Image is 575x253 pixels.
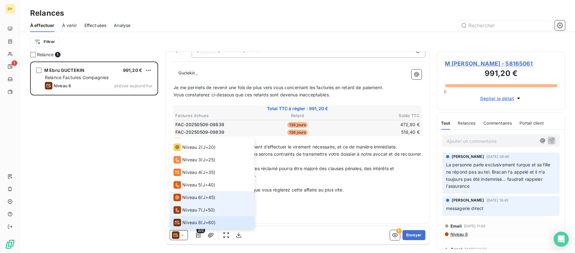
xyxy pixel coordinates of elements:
img: Logo LeanPay [5,239,15,249]
span: Niveau 6 [450,232,468,237]
span: Déplier le détail [480,95,514,102]
span: [PERSON_NAME] [452,154,484,159]
span: J+25 ) [203,157,216,163]
span: Niveau 5 [182,182,201,188]
span: Tout [441,121,450,126]
span: FAC-20250509-09838 [175,121,224,128]
span: 136 jours [287,122,308,128]
div: ( [173,194,215,201]
span: Analyse [114,22,130,29]
span: messagerie direct [446,206,484,211]
span: [DATE] 09:46 [487,155,509,159]
div: ( [173,156,215,164]
span: M Ebru GUCTEKIN [44,67,84,73]
span: Email [450,223,462,229]
span: Relance [37,51,54,58]
span: [DATE] 13:27 [465,247,487,251]
button: Envoyer [402,230,425,240]
span: J+40 ) [203,182,216,188]
div: SH [5,4,15,14]
span: , [196,70,198,75]
th: Retard [257,112,338,119]
span: Niveau 7 [182,207,201,213]
div: ( [173,219,216,226]
th: Solde TTC [339,112,420,119]
button: Déplier le détail [478,95,524,102]
input: Rechercher [458,20,552,30]
span: Niveau 8 [182,219,201,226]
span: Vous constaterez ci-dessous que ces retards sont devenus inacceptables. [173,92,330,97]
span: En cas de non-paiement immédiat, nous serons contraints de transmettre votre dossier à notre avoc... [173,151,422,164]
span: Niveau 3 [182,157,201,163]
div: Open Intercom Messenger [554,232,569,247]
span: Effectuées [84,22,107,29]
div: grid [30,62,158,253]
th: Factures échues [175,112,256,119]
span: Appel [450,247,463,252]
div: ( [173,169,215,176]
span: [DATE] 16:45 [487,198,509,202]
span: 1 [55,52,61,57]
span: Portail client [519,121,544,126]
td: 472,80 € [339,121,420,128]
span: Nous vous [MEDICAL_DATA] formellement d’effectuer le virement nécessaire, et ce de manière immédi... [173,144,397,149]
h3: 991,20 € [445,68,557,80]
div: ( [173,181,215,189]
span: À effectuer [30,22,55,29]
span: Niveau 6 [182,194,201,201]
span: Je me permets de revenir une fois de plus vers vous concernant les factures en retard de paiement. [173,85,383,90]
span: 1 [12,60,17,66]
span: M [PERSON_NAME] - 58165061 [445,59,557,68]
span: 136 jours [287,130,308,135]
div: ( [173,206,215,214]
span: Total TTC à régler : 991,20 € [174,105,421,112]
span: 2/2 [196,228,205,233]
span: Niveau 2 [182,144,201,150]
td: 518,40 € [339,129,420,136]
span: Niveau 4 [182,169,201,175]
span: Guctekin [178,70,196,77]
span: Relance Factures Compagnies [45,75,109,80]
span: J+45 ) [203,194,216,201]
span: Relances [458,121,476,126]
span: Dans l’intérêt de tous, nous espérons que vous règlerez cette affaire au plus vite. [173,187,343,192]
h3: Relances [30,8,64,19]
span: J+20 ) [203,144,216,150]
span: Commentaires [483,121,512,126]
span: A titre informatif, le montant des factures réclamé pourra être majoré des clauses pénales, des i... [173,166,395,178]
span: 0 [444,89,446,94]
div: ( [173,143,216,151]
span: [PERSON_NAME] [452,197,484,203]
span: prévue aujourd’hui [114,83,152,88]
span: Niveau 8 [54,83,71,88]
span: 991,20 € [123,67,142,73]
span: FAC-20250509-09839 [175,129,224,135]
span: La personne parle exclusivement turque et sa fille ne répond pas au tel. Bracan l'a appelé et il ... [446,162,552,189]
button: Filtrer [30,37,59,47]
span: À venir [62,22,77,29]
span: J+60 ) [203,219,216,226]
span: J+35 ) [203,169,216,175]
span: J+50 ) [203,207,215,213]
span: [DATE] 11:04 [464,224,486,228]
